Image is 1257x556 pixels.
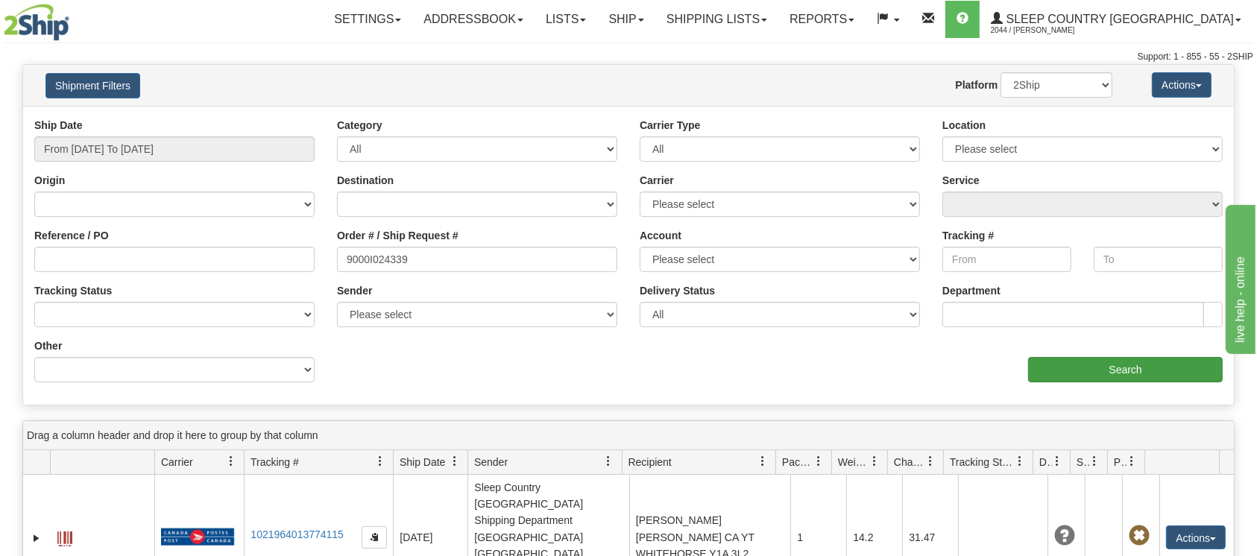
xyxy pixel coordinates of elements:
[34,118,83,133] label: Ship Date
[251,528,344,540] a: 1021964013774115
[1129,525,1150,546] span: Pickup Not Assigned
[778,1,866,38] a: Reports
[806,449,831,474] a: Packages filter column settings
[628,455,672,470] span: Recipient
[950,455,1015,470] span: Tracking Status
[34,228,109,243] label: Reference / PO
[942,118,986,133] label: Location
[1152,72,1212,98] button: Actions
[640,173,674,188] label: Carrier
[4,51,1253,63] div: Support: 1 - 855 - 55 - 2SHIP
[412,1,535,38] a: Addressbook
[1114,455,1127,470] span: Pickup Status
[942,247,1071,272] input: From
[942,283,1001,298] label: Department
[1082,449,1107,474] a: Shipment Issues filter column settings
[337,228,459,243] label: Order # / Ship Request #
[640,118,700,133] label: Carrier Type
[1077,455,1089,470] span: Shipment Issues
[980,1,1253,38] a: Sleep Country [GEOGRAPHIC_DATA] 2044 / [PERSON_NAME]
[337,283,372,298] label: Sender
[640,228,681,243] label: Account
[362,526,387,549] button: Copy to clipboard
[323,1,412,38] a: Settings
[337,173,394,188] label: Destination
[942,173,980,188] label: Service
[34,338,62,353] label: Other
[57,525,72,549] a: Label
[11,9,138,27] div: live help - online
[34,173,65,188] label: Origin
[1045,449,1070,474] a: Delivery Status filter column settings
[218,449,244,474] a: Carrier filter column settings
[597,1,655,38] a: Ship
[535,1,597,38] a: Lists
[942,228,994,243] label: Tracking #
[34,283,112,298] label: Tracking Status
[1054,525,1075,546] span: Unknown
[655,1,778,38] a: Shipping lists
[161,455,193,470] span: Carrier
[894,455,925,470] span: Charge
[991,23,1103,38] span: 2044 / [PERSON_NAME]
[1166,525,1226,549] button: Actions
[1003,13,1234,25] span: Sleep Country [GEOGRAPHIC_DATA]
[29,531,44,546] a: Expand
[337,118,382,133] label: Category
[640,283,715,298] label: Delivery Status
[1039,455,1052,470] span: Delivery Status
[782,455,813,470] span: Packages
[4,4,69,41] img: logo2044.jpg
[918,449,943,474] a: Charge filter column settings
[368,449,393,474] a: Tracking # filter column settings
[474,455,508,470] span: Sender
[1223,202,1256,354] iframe: chat widget
[955,78,998,92] label: Platform
[750,449,775,474] a: Recipient filter column settings
[1007,449,1033,474] a: Tracking Status filter column settings
[596,449,622,474] a: Sender filter column settings
[400,455,445,470] span: Ship Date
[862,449,887,474] a: Weight filter column settings
[1094,247,1223,272] input: To
[838,455,869,470] span: Weight
[442,449,467,474] a: Ship Date filter column settings
[161,528,234,546] img: 20 - Canada Post
[251,455,299,470] span: Tracking #
[1028,357,1223,382] input: Search
[1119,449,1144,474] a: Pickup Status filter column settings
[45,73,140,98] button: Shipment Filters
[23,421,1234,450] div: grid grouping header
